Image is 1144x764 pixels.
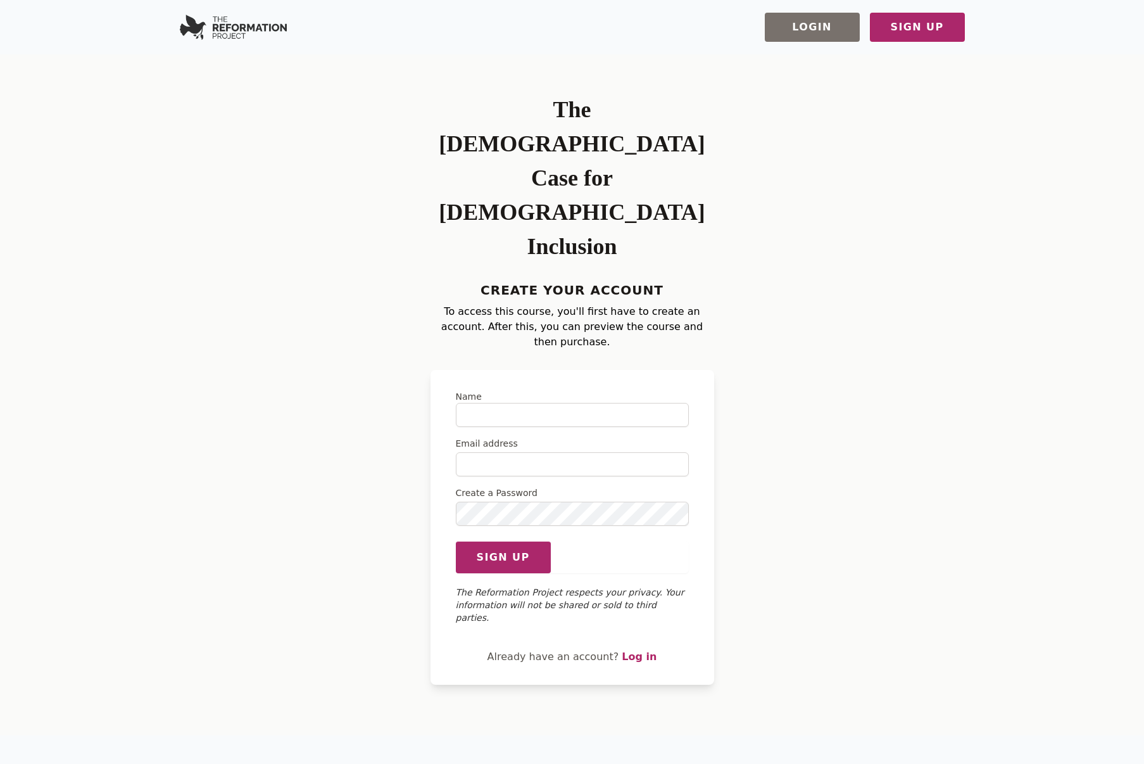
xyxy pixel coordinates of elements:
a: Log in [622,651,657,663]
span: Sign Up [890,20,943,35]
button: Login [765,13,860,42]
span: Login [792,20,832,35]
label: Email address [456,437,689,450]
label: Create a Password [456,487,689,499]
span: Sign up [476,550,529,565]
button: Sign Up [870,13,965,42]
div: The Reformation Project respects your privacy. Your information will not be shared or sold to thi... [456,586,689,624]
div: To access this course, you'll first have to create an account. After this, you can preview the co... [431,92,714,350]
label: Name [456,390,689,403]
button: Sign up [456,541,551,573]
h1: The [DEMOGRAPHIC_DATA] Case for [DEMOGRAPHIC_DATA] Inclusion [431,92,714,264]
p: Already have an account? [456,649,689,665]
h4: Create Your Account [431,279,714,302]
img: Serverless SaaS Boilerplate [180,15,287,40]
